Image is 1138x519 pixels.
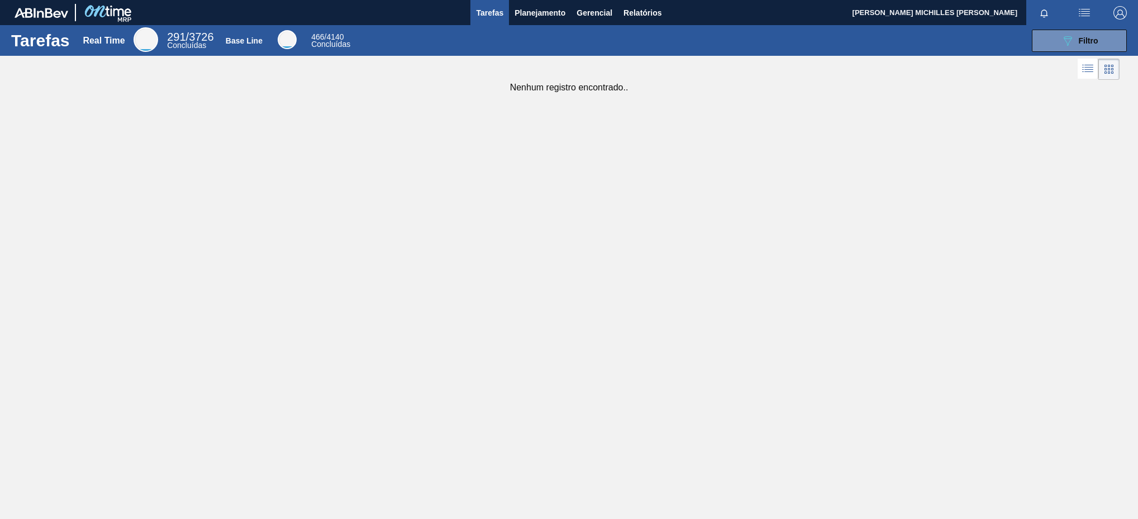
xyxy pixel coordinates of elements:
span: Planejamento [515,6,565,20]
span: Gerencial [577,6,612,20]
span: Concluídas [167,41,206,50]
div: Base Line [311,33,350,48]
span: Filtro [1079,36,1098,45]
button: Notificações [1026,5,1062,21]
h1: Tarefas [11,34,70,47]
div: Visão em Lista [1078,59,1098,80]
div: Base Line [226,36,263,45]
img: Logout [1113,6,1127,20]
img: TNhmsLtSVTkK8tSr43FrP2fwEKptu5GPRR3wAAAABJRU5ErkJggg== [15,8,68,18]
div: Base Line [278,30,297,49]
img: userActions [1078,6,1091,20]
span: Tarefas [476,6,503,20]
span: Relatórios [623,6,661,20]
span: 466 [311,32,324,41]
button: Filtro [1032,30,1127,52]
span: 291 [167,31,185,43]
div: Real Time [167,32,213,49]
div: Real Time [83,36,125,46]
span: / 3726 [167,31,213,43]
div: Visão em Cards [1098,59,1120,80]
div: Real Time [134,27,158,52]
span: Concluídas [311,40,350,49]
span: / 4140 [311,32,344,41]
